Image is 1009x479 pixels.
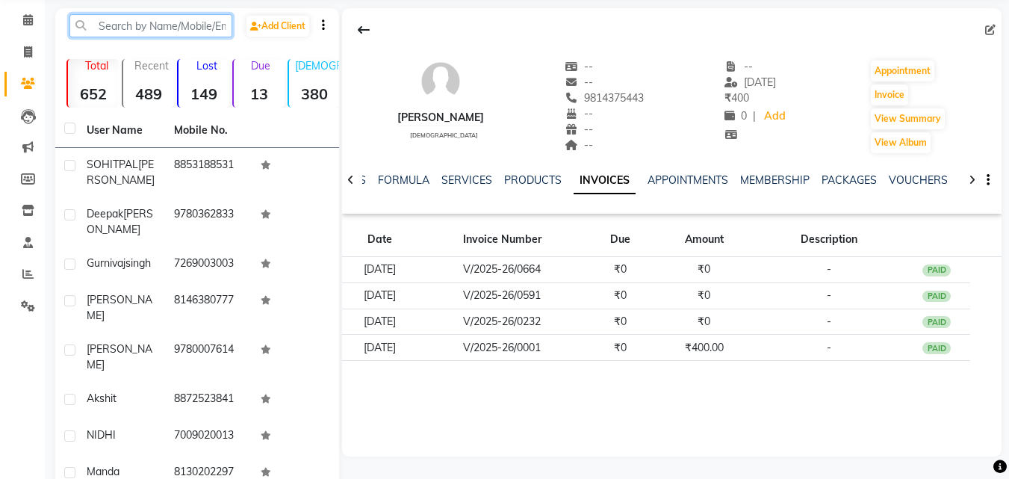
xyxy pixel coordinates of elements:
p: [DEMOGRAPHIC_DATA] [295,59,340,72]
a: PACKAGES [822,173,877,187]
th: User Name [78,114,165,148]
td: ₹400.00 [654,335,754,361]
td: V/2025-26/0664 [417,257,587,283]
span: SOHITPAL [87,158,138,171]
th: Mobile No. [165,114,252,148]
span: -- [724,60,753,73]
span: -- [565,138,593,152]
span: -- [565,107,593,120]
strong: 489 [123,84,174,103]
button: View Summary [871,108,945,129]
strong: 652 [68,84,119,103]
span: -- [565,60,593,73]
td: ₹0 [587,257,654,283]
span: 400 [724,91,749,105]
td: 7009020013 [165,418,252,455]
span: [DATE] [724,75,776,89]
span: NIDHI [87,428,116,442]
span: -- [565,75,593,89]
th: Due [587,223,654,257]
strong: 149 [178,84,229,103]
span: singh [125,256,151,270]
span: [PERSON_NAME] [87,342,152,371]
span: Manda [87,465,119,478]
span: - [827,341,831,354]
span: [PERSON_NAME] [87,293,152,322]
span: 0 [724,109,747,123]
span: - [827,315,831,328]
span: [DEMOGRAPHIC_DATA] [410,132,478,139]
span: Gurnivaj [87,256,125,270]
td: [DATE] [342,309,417,335]
a: PRODUCTS [504,173,562,187]
td: [DATE] [342,335,417,361]
td: ₹0 [587,282,654,309]
td: ₹0 [654,282,754,309]
td: 8872523841 [165,382,252,418]
a: APPOINTMENTS [648,173,728,187]
td: 9780007614 [165,333,252,382]
td: ₹0 [587,335,654,361]
th: Description [754,223,904,257]
span: -- [565,123,593,136]
p: Lost [184,59,229,72]
a: FORMULA [378,173,429,187]
td: ₹0 [654,309,754,335]
img: avatar [418,59,463,104]
span: - [827,262,831,276]
td: 8853188531 [165,148,252,197]
a: VOUCHERS [889,173,948,187]
th: Invoice Number [417,223,587,257]
td: 7269003003 [165,247,252,283]
p: Recent [129,59,174,72]
a: MEMBERSHIP [740,173,810,187]
span: Akshit [87,392,117,405]
div: PAID [922,265,951,276]
a: Add Client [246,16,309,37]
th: Amount [654,223,754,257]
a: INVOICES [574,167,636,194]
td: ₹0 [654,257,754,283]
a: SERVICES [441,173,492,187]
div: PAID [922,342,951,354]
td: 9780362833 [165,197,252,247]
td: ₹0 [587,309,654,335]
button: Appointment [871,61,934,81]
div: PAID [922,316,951,328]
strong: 13 [234,84,285,103]
button: Invoice [871,84,908,105]
p: Due [237,59,285,72]
td: 8146380777 [165,283,252,333]
input: Search by Name/Mobile/Email/Code [69,14,232,37]
span: ₹ [724,91,731,105]
span: Deepak [87,207,123,220]
span: | [753,108,756,124]
div: Back to Client [348,16,379,44]
div: PAID [922,291,951,303]
p: Total [74,59,119,72]
td: V/2025-26/0591 [417,282,587,309]
td: [DATE] [342,282,417,309]
button: View Album [871,132,931,153]
span: 9814375443 [565,91,644,105]
span: - [827,288,831,302]
td: V/2025-26/0232 [417,309,587,335]
td: V/2025-26/0001 [417,335,587,361]
td: [DATE] [342,257,417,283]
a: Add [762,106,788,127]
div: [PERSON_NAME] [397,110,484,126]
strong: 380 [289,84,340,103]
th: Date [342,223,417,257]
